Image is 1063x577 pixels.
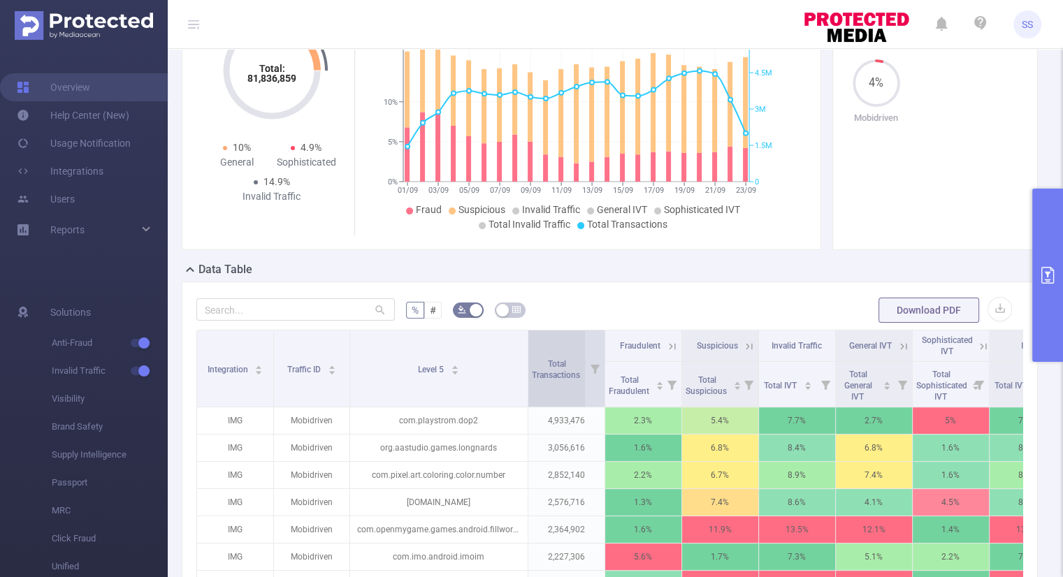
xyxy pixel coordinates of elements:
p: 1.6% [913,462,989,488]
i: icon: caret-down [656,384,664,388]
span: Total IVT [764,381,799,390]
p: 6.7% [682,462,758,488]
span: Total Transactions [532,359,582,380]
p: 7.7% [759,407,835,434]
span: Invalid Traffic [772,341,822,351]
i: Filter menu [739,362,758,407]
p: Mobidriven [847,111,906,125]
p: 4.1% [836,489,912,516]
i: icon: table [512,305,521,314]
span: MRC [52,497,168,525]
tspan: 5% [388,138,398,147]
span: Brand Safety [52,413,168,441]
span: Total Sophisticated IVT [916,370,967,402]
a: Reports [50,216,85,244]
p: 4,933,476 [528,407,605,434]
p: com.playstrom.dop2 [350,407,528,434]
span: Invalid Traffic [52,357,168,385]
span: % [412,305,419,316]
p: 7.4% [682,489,758,516]
span: Total Suspicious [686,375,729,396]
span: Anti-Fraud [52,329,168,357]
span: Integration [208,365,250,374]
div: Sort [804,379,812,388]
p: 2.2% [605,462,681,488]
i: icon: caret-down [883,384,890,388]
p: 2,227,306 [528,543,605,570]
tspan: 19/09 [674,186,695,195]
i: icon: bg-colors [458,305,466,314]
p: 1.7% [682,543,758,570]
tspan: 09/09 [521,186,541,195]
tspan: 03/09 [428,186,449,195]
i: icon: caret-up [451,363,459,367]
p: 12.1% [836,516,912,543]
tspan: 01/09 [398,186,418,195]
tspan: 1.5M [755,141,772,150]
i: Filter menu [969,362,989,407]
tspan: 13/09 [582,186,602,195]
p: IMG [197,543,273,570]
div: Sort [254,363,263,372]
p: com.imo.android.imoim [350,543,528,570]
i: Filter menu [816,362,835,407]
div: Invalid Traffic [237,189,307,204]
span: Traffic ID [287,365,323,374]
div: Sort [883,379,891,388]
span: 10% [233,142,251,153]
i: icon: caret-down [734,384,742,388]
i: icon: caret-down [451,369,459,373]
span: Total General IVT [844,370,872,402]
p: Mobidriven [274,407,349,434]
div: Sort [328,363,336,372]
p: Mobidriven [274,434,349,461]
span: Total IVT [995,381,1029,390]
span: Solutions [50,298,91,326]
i: Filter menu [892,362,912,407]
i: icon: caret-up [883,379,890,384]
span: Total Transactions [587,219,667,230]
span: General IVT [849,341,892,351]
p: IMG [197,434,273,461]
img: Protected Media [15,11,153,40]
p: 5.4% [682,407,758,434]
button: Download PDF [878,298,979,323]
p: 1.3% [605,489,681,516]
span: 14.9% [263,176,290,187]
span: Fraud [416,204,442,215]
h2: Data Table [198,261,252,278]
tspan: 21/09 [705,186,725,195]
input: Search... [196,298,395,321]
p: 7.4% [836,462,912,488]
p: 5.6% [605,543,681,570]
i: icon: caret-up [328,363,335,367]
span: Suspicious [696,341,737,351]
p: 1.6% [605,434,681,461]
tspan: 0% [388,177,398,187]
p: 1.4% [913,516,989,543]
p: 1.6% [913,434,989,461]
p: 8.4% [759,434,835,461]
p: Mobidriven [274,462,349,488]
tspan: 05/09 [459,186,479,195]
span: Fraudulent [620,341,660,351]
p: com.openmygame.games.android.fillwordsoffline [350,516,528,543]
i: icon: caret-up [734,379,742,384]
span: IVT [1021,341,1034,351]
p: [DOMAIN_NAME] [350,489,528,516]
tspan: 23/09 [736,186,756,195]
span: Sophisticated IVT [922,335,973,356]
p: 2,364,902 [528,516,605,543]
i: icon: caret-down [255,369,263,373]
a: Usage Notification [17,129,131,157]
p: 8.6% [759,489,835,516]
tspan: 11/09 [551,186,572,195]
tspan: Total: [259,63,284,74]
span: Total Fraudulent [609,375,651,396]
i: Filter menu [662,362,681,407]
tspan: 81,836,859 [247,73,296,84]
a: Integrations [17,157,103,185]
p: IMG [197,407,273,434]
div: Sort [451,363,459,372]
p: 13.5% [759,516,835,543]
